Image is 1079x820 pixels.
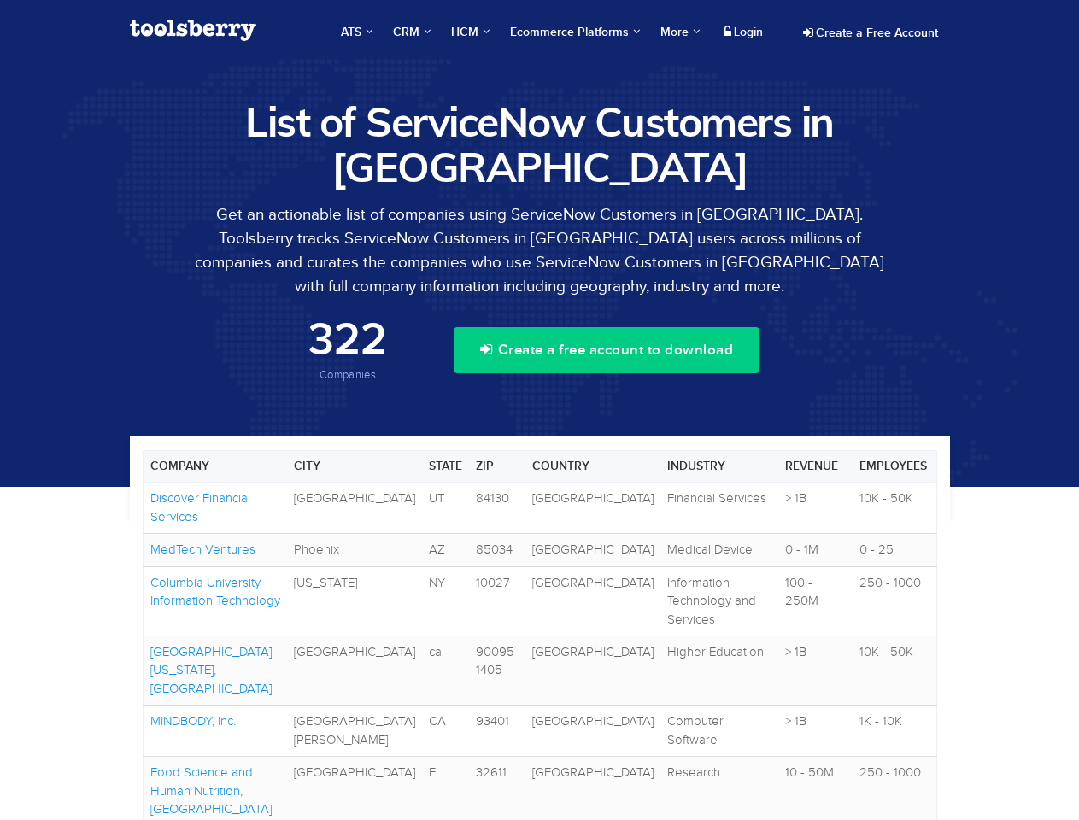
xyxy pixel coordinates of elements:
td: Information Technology and Services [660,566,779,635]
td: 10027 [469,566,525,635]
td: 90095-1405 [469,635,525,705]
td: AZ [422,534,469,566]
a: Toolsberry [130,9,256,52]
a: Create a Free Account [791,19,950,48]
a: Discover Financial Services [150,491,250,523]
td: CA [422,706,469,757]
a: Columbia University Information Technology [150,576,280,607]
td: NY [422,566,469,635]
a: MINDBODY, Inc. [150,714,236,728]
th: Employees [853,451,936,483]
td: > 1B [778,706,853,757]
span: More [660,25,700,39]
td: 93401 [469,706,525,757]
td: [GEOGRAPHIC_DATA] [525,706,660,757]
a: [GEOGRAPHIC_DATA][US_STATE], [GEOGRAPHIC_DATA] [150,645,272,695]
span: Ecommerce Platforms [510,24,640,41]
span: ATS [341,24,372,41]
span: HCM [451,24,490,41]
a: More [652,9,708,56]
th: State [422,451,469,483]
td: [US_STATE] [287,566,422,635]
td: 85034 [469,534,525,566]
span: CRM [393,24,431,41]
td: 0 - 25 [853,534,936,566]
td: 10K - 50K [853,635,936,705]
th: Revenue [778,451,853,483]
th: Company [143,451,287,483]
span: 322 [308,316,388,366]
td: [GEOGRAPHIC_DATA] [525,483,660,534]
button: Create a free account to download [454,327,759,373]
td: 100 - 250M [778,566,853,635]
th: Country [525,451,660,483]
td: ca [422,635,469,705]
td: [GEOGRAPHIC_DATA][PERSON_NAME] [287,706,422,757]
a: HCM [443,9,498,56]
a: Login [712,19,774,46]
td: Financial Services [660,483,779,534]
td: [GEOGRAPHIC_DATA] [287,483,422,534]
td: UT [422,483,469,534]
td: 250 - 1000 [853,566,936,635]
td: 10K - 50K [853,483,936,534]
img: Toolsberry [130,20,256,41]
td: Computer Software [660,706,779,757]
p: Get an actionable list of companies using ServiceNow Customers in [GEOGRAPHIC_DATA]. Toolsberry t... [130,202,950,298]
td: > 1B [778,635,853,705]
a: MedTech Ventures [150,542,255,556]
a: CRM [384,9,439,56]
td: Phoenix [287,534,422,566]
td: [GEOGRAPHIC_DATA] [287,635,422,705]
span: Companies [320,369,376,381]
a: ATS [332,9,381,56]
td: 1K - 10K [853,706,936,757]
td: 84130 [469,483,525,534]
th: Zip [469,451,525,483]
th: Industry [660,451,779,483]
td: > 1B [778,483,853,534]
a: Ecommerce Platforms [501,9,648,56]
td: Medical Device [660,534,779,566]
td: [GEOGRAPHIC_DATA] [525,534,660,566]
td: Higher Education [660,635,779,705]
td: 0 - 1M [778,534,853,566]
td: [GEOGRAPHIC_DATA] [525,635,660,705]
td: [GEOGRAPHIC_DATA] [525,566,660,635]
h1: List of ServiceNow Customers in [GEOGRAPHIC_DATA] [130,99,950,190]
th: City [287,451,422,483]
